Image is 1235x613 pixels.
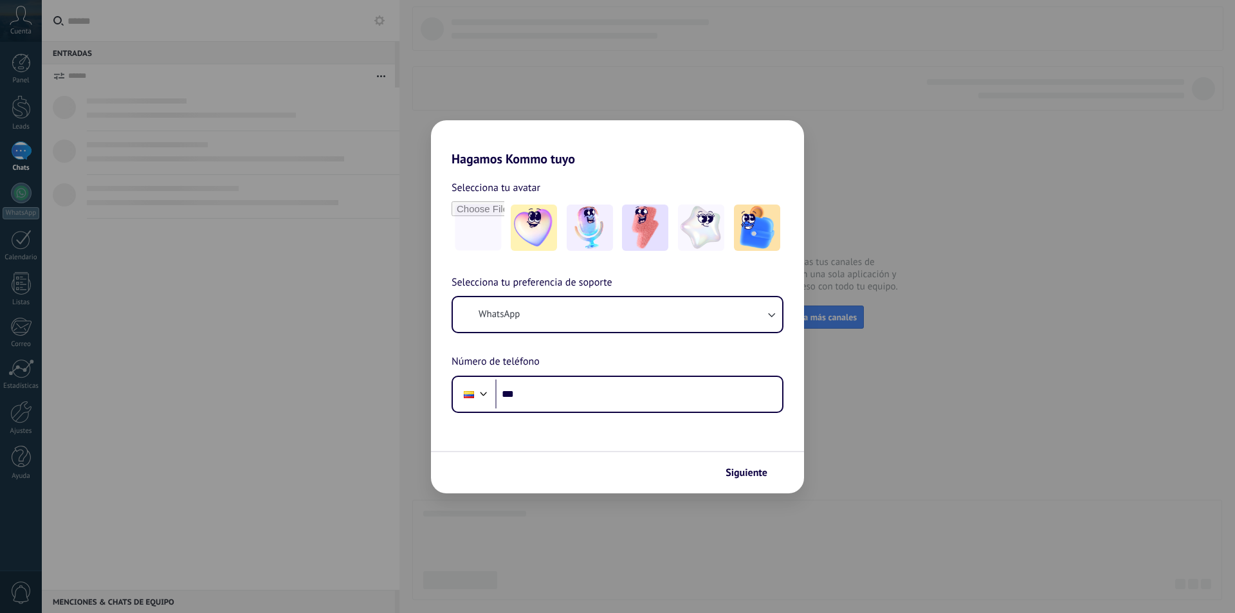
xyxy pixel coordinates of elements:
span: WhatsApp [479,308,520,321]
span: Siguiente [726,468,767,477]
img: -4.jpeg [678,205,724,251]
img: -5.jpeg [734,205,780,251]
button: Siguiente [720,462,785,484]
img: -3.jpeg [622,205,668,251]
h2: Hagamos Kommo tuyo [431,120,804,167]
span: Selecciona tu avatar [452,179,540,196]
span: Número de teléfono [452,354,540,371]
div: Colombia: + 57 [457,381,481,408]
img: -1.jpeg [511,205,557,251]
button: WhatsApp [453,297,782,332]
span: Selecciona tu preferencia de soporte [452,275,612,291]
img: -2.jpeg [567,205,613,251]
